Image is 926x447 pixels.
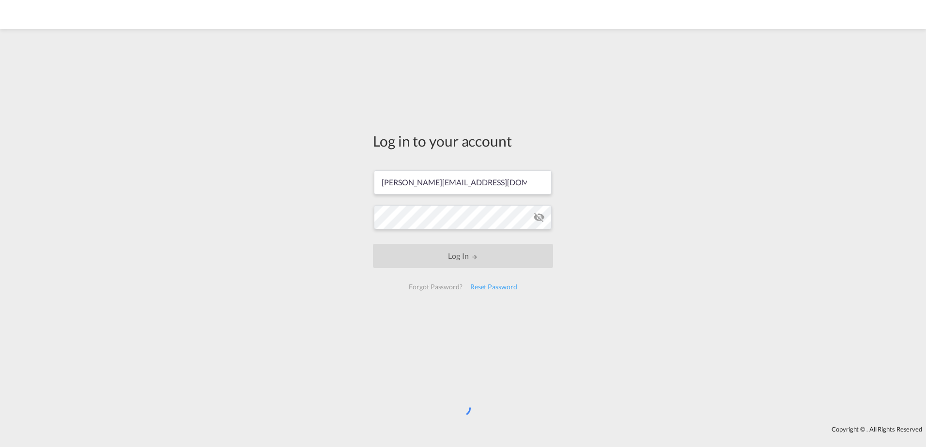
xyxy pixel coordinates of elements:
[373,244,553,268] button: LOGIN
[533,211,545,223] md-icon: icon-eye-off
[374,170,552,194] input: Enter email/phone number
[405,278,466,296] div: Forgot Password?
[466,278,521,296] div: Reset Password
[373,131,553,151] div: Log in to your account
